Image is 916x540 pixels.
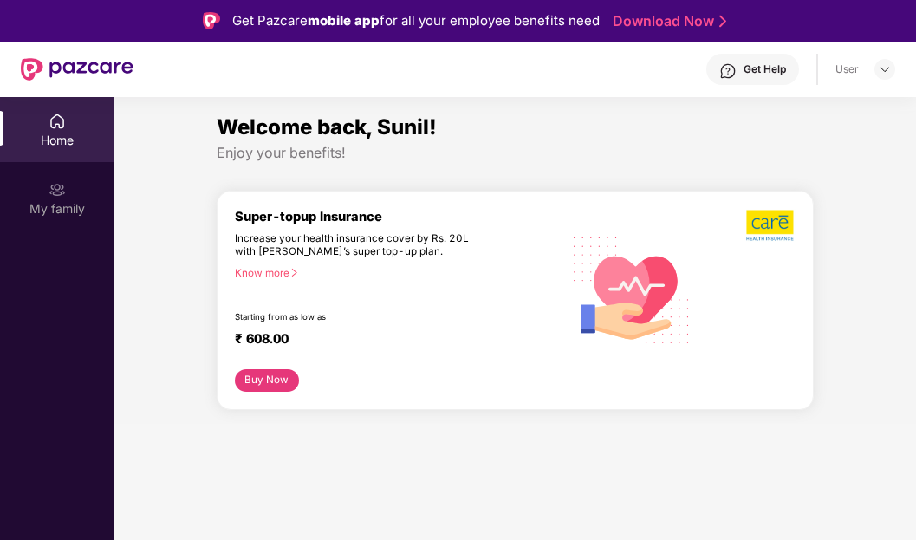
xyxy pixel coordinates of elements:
img: svg+xml;base64,PHN2ZyB3aWR0aD0iMjAiIGhlaWdodD0iMjAiIHZpZXdCb3g9IjAgMCAyMCAyMCIgZmlsbD0ibm9uZSIgeG... [49,181,66,198]
img: svg+xml;base64,PHN2ZyBpZD0iRHJvcGRvd24tMzJ4MzIiIHhtbG5zPSJodHRwOi8vd3d3LnczLm9yZy8yMDAwL3N2ZyIgd2... [878,62,892,76]
img: New Pazcare Logo [21,58,133,81]
div: Get Help [744,62,786,76]
img: svg+xml;base64,PHN2ZyBpZD0iSGVscC0zMngzMiIgeG1sbnM9Imh0dHA6Ly93d3cudzMub3JnLzIwMDAvc3ZnIiB3aWR0aD... [719,62,737,80]
div: Super-topup Insurance [235,209,562,224]
div: User [835,62,859,76]
img: Stroke [719,12,726,30]
div: Know more [235,267,552,279]
a: Download Now [613,12,721,30]
button: Buy Now [235,369,299,392]
div: Starting from as low as [235,312,489,324]
strong: mobile app [308,12,380,29]
span: Welcome back, Sunil! [217,114,437,140]
img: svg+xml;base64,PHN2ZyBpZD0iSG9tZSIgeG1sbnM9Imh0dHA6Ly93d3cudzMub3JnLzIwMDAvc3ZnIiB3aWR0aD0iMjAiIG... [49,113,66,130]
div: ₹ 608.00 [235,331,545,352]
div: Enjoy your benefits! [217,144,815,162]
img: b5dec4f62d2307b9de63beb79f102df3.png [746,209,796,242]
img: Logo [203,12,220,29]
span: right [289,268,299,277]
div: Get Pazcare for all your employee benefits need [232,10,600,31]
div: Increase your health insurance cover by Rs. 20L with [PERSON_NAME]’s super top-up plan. [235,232,488,259]
img: svg+xml;base64,PHN2ZyB4bWxucz0iaHR0cDovL3d3dy53My5vcmcvMjAwMC9zdmciIHhtbG5zOnhsaW5rPSJodHRwOi8vd3... [562,218,702,361]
